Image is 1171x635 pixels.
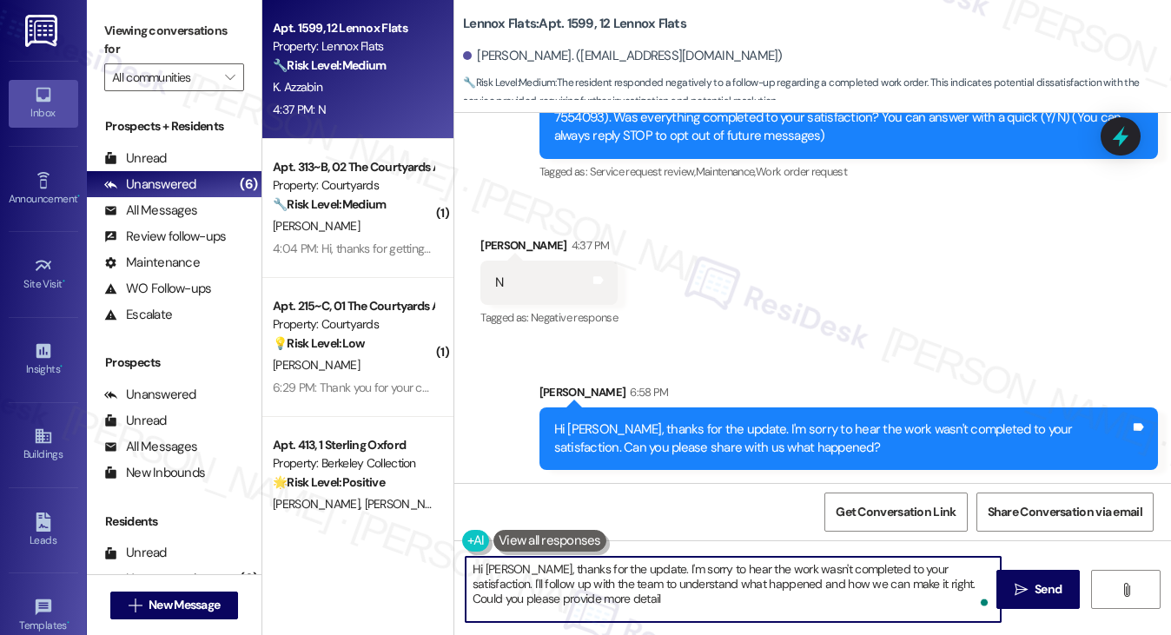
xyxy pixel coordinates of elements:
div: Apt. 215~C, 01 The Courtyards Apartments [273,297,433,315]
div: Unanswered [104,570,196,588]
textarea: To enrich screen reader interactions, please activate Accessibility in Grammarly extension settings [466,557,1002,622]
i:  [1120,583,1133,597]
input: All communities [112,63,216,91]
a: Inbox [9,80,78,127]
div: New Inbounds [104,464,205,482]
strong: 🔧 Risk Level: Medium [273,196,386,212]
div: All Messages [104,202,197,220]
div: Property: Courtyards [273,176,433,195]
span: [PERSON_NAME] [273,496,365,512]
div: (6) [235,171,261,198]
span: Service request review , [590,164,696,179]
div: [PERSON_NAME]. ([EMAIL_ADDRESS][DOMAIN_NAME]) [463,47,783,65]
label: Viewing conversations for [104,17,244,63]
div: Unread [104,149,167,168]
span: Share Conversation via email [988,503,1142,521]
span: • [77,190,80,202]
div: Unanswered [104,386,196,404]
span: [PERSON_NAME] [365,496,452,512]
div: Unanswered [104,175,196,194]
span: Send [1035,580,1062,599]
span: Negative response [531,310,618,325]
div: (6) [235,566,261,592]
div: Prospects + Residents [87,117,261,136]
a: Insights • [9,336,78,383]
div: Escalate [104,306,172,324]
div: All Messages [104,438,197,456]
i:  [225,70,235,84]
span: Work order request [756,164,847,179]
span: : The resident responded negatively to a follow-up regarding a completed work order. This indicat... [463,74,1171,111]
div: Unread [104,544,167,562]
div: Apt. 313~B, 02 The Courtyards Apartments [273,158,433,176]
a: Leads [9,507,78,554]
div: N [495,274,503,292]
strong: 💡 Risk Level: Low [273,335,365,351]
a: Buildings [9,421,78,468]
b: Lennox Flats: Apt. 1599, 12 Lennox Flats [463,15,686,33]
strong: 🔧 Risk Level: Medium [273,57,386,73]
button: Get Conversation Link [824,493,967,532]
button: Share Conversation via email [976,493,1154,532]
div: WO Follow-ups [104,280,211,298]
i:  [129,599,142,612]
span: • [63,275,65,288]
strong: 🌟 Risk Level: Positive [273,474,385,490]
div: Maintenance [104,254,200,272]
div: Hi [PERSON_NAME], thanks for the update. I'm sorry to hear the work wasn't completed to your sati... [554,420,1130,458]
div: Tagged as: [539,159,1158,184]
span: K. Azzabin [273,79,322,95]
span: New Message [149,596,220,614]
span: • [67,617,69,629]
div: 6:58 PM [625,383,668,401]
button: New Message [110,592,239,619]
button: Send [996,570,1081,609]
div: [PERSON_NAME] [539,383,1158,407]
i:  [1015,583,1028,597]
span: • [60,360,63,373]
a: Site Visit • [9,251,78,298]
span: Get Conversation Link [836,503,956,521]
strong: 🔧 Risk Level: Medium [463,76,555,89]
div: Tagged as: [480,305,618,330]
div: [PERSON_NAME] [480,236,618,261]
div: Apt. 413, 1 Sterling Oxford [273,436,433,454]
div: Prospects [87,354,261,372]
div: Residents [87,513,261,531]
div: 4:37 PM [567,236,609,255]
div: Apt. 1599, 12 Lennox Flats [273,19,433,37]
div: Hi [PERSON_NAME]! I'm checking in on your latest work order (---HF ON SITE RE-ASSIGNED: ..., ID: ... [554,89,1130,145]
div: Unread [104,412,167,430]
div: Property: Berkeley Collection [273,454,433,473]
span: Maintenance , [696,164,756,179]
div: Property: Courtyards [273,315,433,334]
div: Property: Lennox Flats [273,37,433,56]
div: 6:29 PM: Thank you for your contact. I suggest providing the paper or plastic cups back to the fi... [273,380,971,395]
span: [PERSON_NAME] [273,357,360,373]
div: 4:37 PM: N [273,102,326,117]
img: ResiDesk Logo [25,15,61,47]
div: Review follow-ups [104,228,226,246]
span: [PERSON_NAME] [273,218,360,234]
